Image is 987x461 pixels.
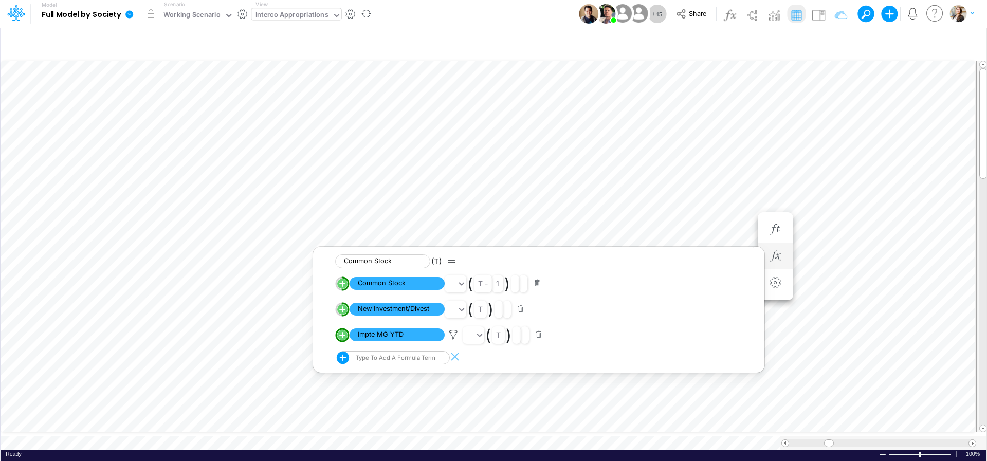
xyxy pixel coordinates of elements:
[350,277,445,290] span: Common Stock
[6,451,22,457] span: Ready
[919,452,921,457] div: Zoom
[431,256,442,266] span: (T)
[879,451,887,458] div: Zoom Out
[888,450,953,458] div: Zoom
[504,274,510,293] span: )
[485,326,491,344] span: (
[478,305,483,314] div: t
[42,2,57,8] label: Model
[42,10,121,20] b: Full Model by Society
[496,279,499,288] span: 1
[6,450,22,458] div: In Ready mode
[255,10,328,22] div: Interco Appropriations
[627,2,650,25] img: User Image Icon
[671,6,714,22] button: Share
[596,4,615,24] img: User Image Icon
[496,330,501,339] div: t
[579,4,598,24] img: User Image Icon
[467,274,473,293] span: (
[689,9,706,17] span: Share
[335,276,350,291] svg: circle with outer border
[966,450,981,458] span: 100%
[335,302,350,317] svg: circle with outer border
[488,300,493,319] span: )
[335,328,350,342] svg: circle with outer border
[163,10,221,22] div: Working Scenario
[350,303,445,316] span: New Investment/Divest
[611,2,634,25] img: User Image Icon
[9,32,763,53] input: Type a title here
[354,354,435,361] div: Type to add a formula term
[506,326,511,344] span: )
[350,328,445,341] span: Impte MG YTD
[335,254,430,268] span: Common Stock
[478,279,488,288] div: t -
[966,450,981,458] div: Zoom level
[907,8,919,20] a: Notifications
[953,450,961,458] div: Zoom In
[164,1,185,8] label: Scenario
[467,300,473,319] span: (
[652,11,662,17] span: + 45
[255,1,267,8] label: View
